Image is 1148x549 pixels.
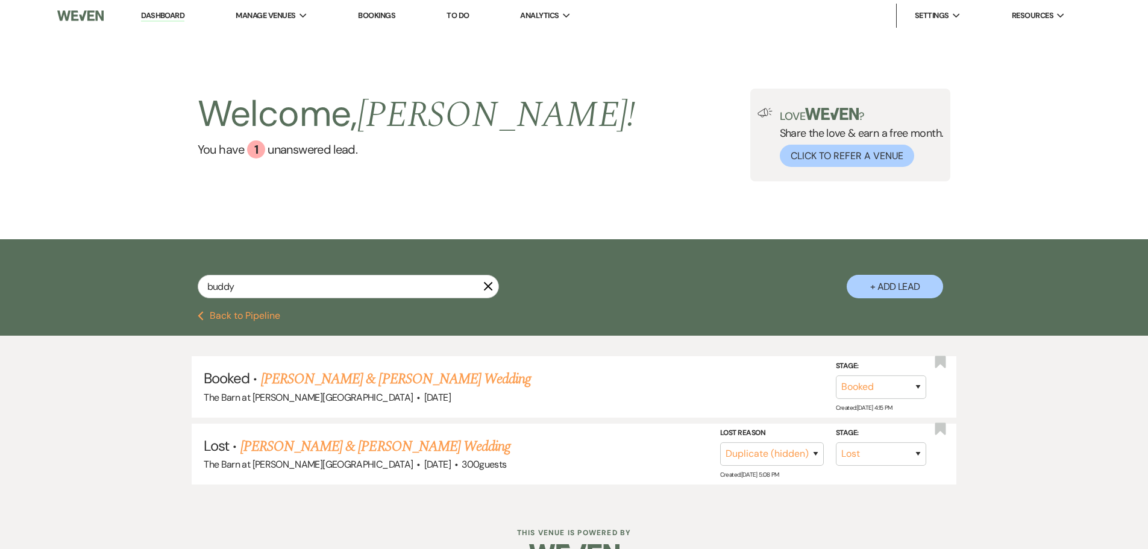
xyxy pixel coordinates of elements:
button: Click to Refer a Venue [780,145,914,167]
span: Resources [1012,10,1053,22]
img: Weven Logo [57,3,103,28]
img: weven-logo-green.svg [805,108,859,120]
a: [PERSON_NAME] & [PERSON_NAME] Wedding [240,436,510,457]
span: Manage Venues [236,10,295,22]
label: Stage: [836,360,926,373]
div: Share the love & earn a free month. [773,108,944,167]
img: loud-speaker-illustration.svg [757,108,773,118]
span: Lost [204,436,229,455]
span: Booked [204,369,249,387]
span: 300 guests [462,458,506,471]
p: Love ? [780,108,944,122]
span: The Barn at [PERSON_NAME][GEOGRAPHIC_DATA] [204,391,413,404]
h2: Welcome, [198,89,636,140]
span: Created: [DATE] 5:08 PM [720,471,779,478]
span: Analytics [520,10,559,22]
a: Bookings [358,10,395,20]
a: Dashboard [141,10,184,22]
a: You have 1 unanswered lead. [198,140,636,158]
a: To Do [447,10,469,20]
span: Settings [915,10,949,22]
span: [DATE] [424,391,451,404]
div: 1 [247,140,265,158]
span: Created: [DATE] 4:15 PM [836,404,892,412]
span: [DATE] [424,458,451,471]
button: Back to Pipeline [198,311,280,321]
input: Search by name, event date, email address or phone number [198,275,499,298]
span: [PERSON_NAME] ! [357,87,636,143]
a: [PERSON_NAME] & [PERSON_NAME] Wedding [261,368,531,390]
label: Lost Reason [720,427,824,440]
button: + Add Lead [847,275,943,298]
span: The Barn at [PERSON_NAME][GEOGRAPHIC_DATA] [204,458,413,471]
label: Stage: [836,427,926,440]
